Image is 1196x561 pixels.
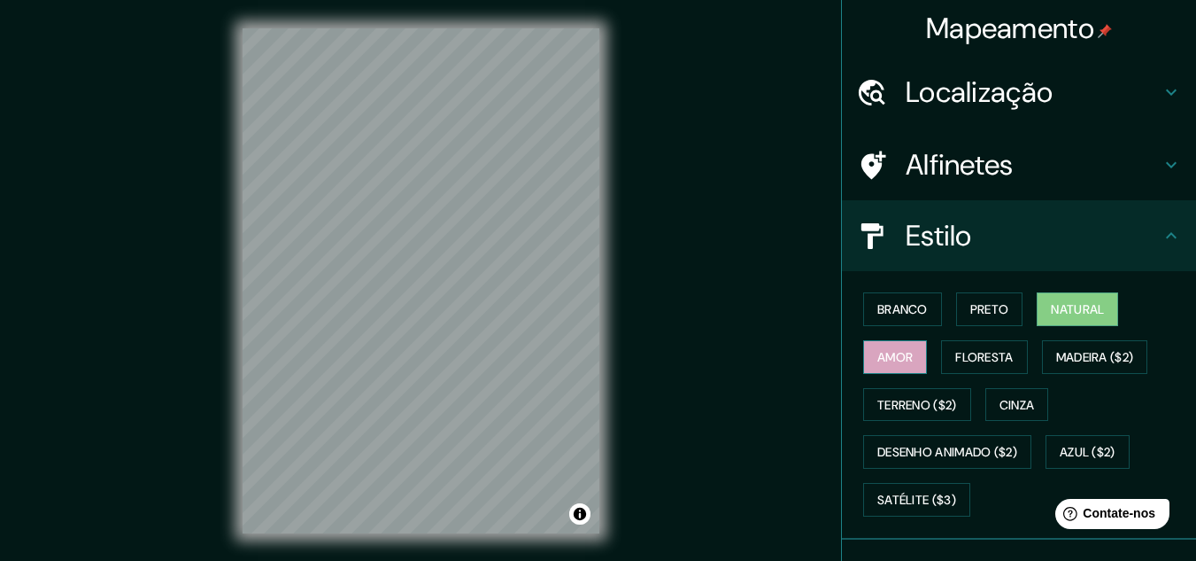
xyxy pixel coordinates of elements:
[1056,349,1134,365] font: Madeira ($2)
[863,435,1031,469] button: Desenho animado ($2)
[863,340,927,374] button: Amor
[955,349,1013,365] font: Floresta
[863,292,942,326] button: Branco
[877,492,956,508] font: Satélite ($3)
[877,397,957,413] font: Terreno ($2)
[1037,292,1118,326] button: Natural
[906,146,1014,183] font: Alfinetes
[842,57,1196,128] div: Localização
[1042,340,1148,374] button: Madeira ($2)
[1046,435,1130,469] button: Azul ($2)
[877,301,928,317] font: Branco
[842,129,1196,200] div: Alfinetes
[863,388,971,422] button: Terreno ($2)
[569,503,590,525] button: Alternar atribuição
[863,483,970,517] button: Satélite ($3)
[985,388,1049,422] button: Cinza
[1051,301,1104,317] font: Natural
[243,28,599,534] canvas: Mapa
[999,397,1035,413] font: Cinza
[1060,445,1115,461] font: Azul ($2)
[956,292,1023,326] button: Preto
[1038,492,1177,542] iframe: Iniciador de widget de ajuda
[877,445,1017,461] font: Desenho animado ($2)
[842,200,1196,271] div: Estilo
[941,340,1027,374] button: Floresta
[1098,24,1112,38] img: pin-icon.png
[877,349,913,365] font: Amor
[906,217,972,254] font: Estilo
[970,301,1009,317] font: Preto
[906,74,1053,111] font: Localização
[926,10,1094,47] font: Mapeamento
